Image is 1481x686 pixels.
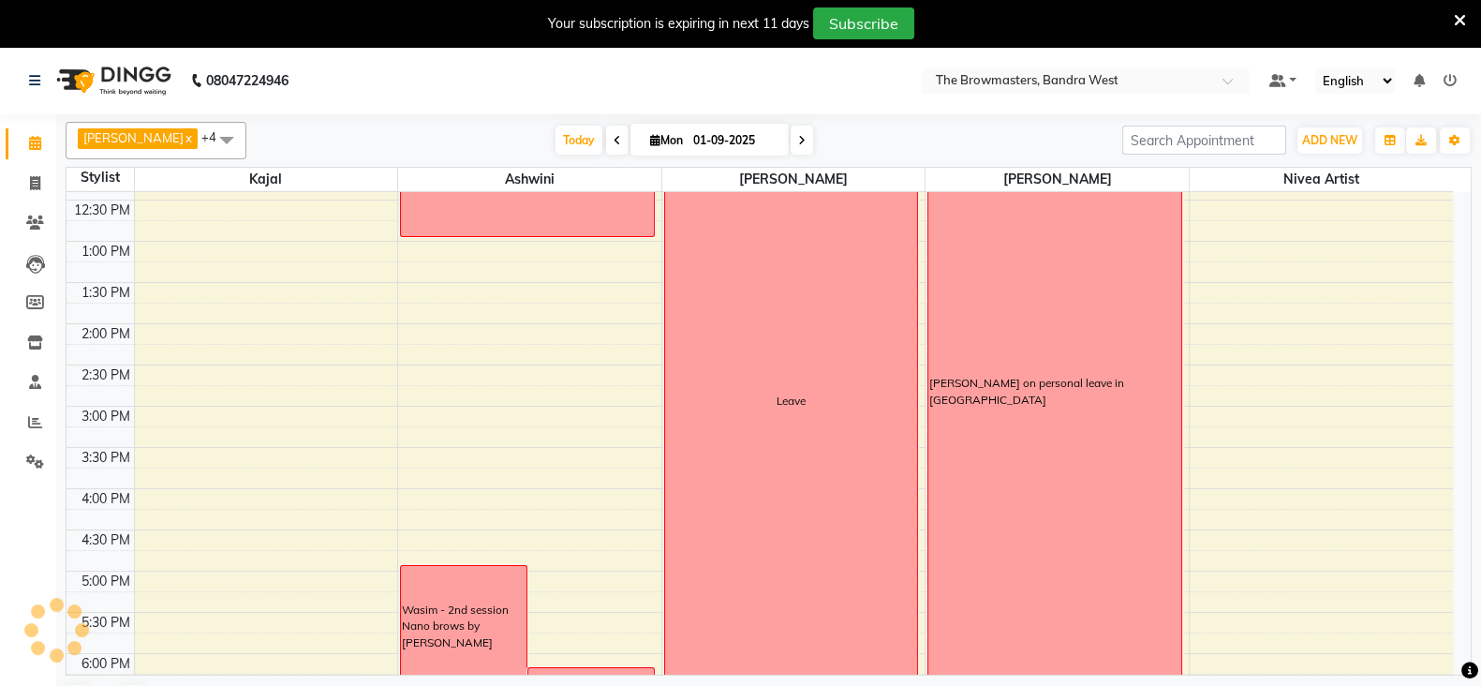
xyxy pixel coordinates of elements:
[1302,133,1357,147] span: ADD NEW
[78,448,134,468] div: 3:30 PM
[813,7,914,39] button: Subscribe
[688,127,781,155] input: 2025-09-01
[1190,168,1453,191] span: Nivea Artist
[78,654,134,674] div: 6:00 PM
[78,407,134,426] div: 3:00 PM
[78,530,134,550] div: 4:30 PM
[83,130,184,145] span: [PERSON_NAME]
[662,168,926,191] span: [PERSON_NAME]
[555,126,602,155] span: Today
[78,572,134,591] div: 5:00 PM
[70,201,134,220] div: 12:30 PM
[1122,126,1286,155] input: Search Appointment
[206,54,289,107] b: 08047224946
[78,365,134,385] div: 2:30 PM
[1297,127,1362,154] button: ADD NEW
[78,324,134,344] div: 2:00 PM
[777,393,806,410] div: Leave
[929,375,1180,409] div: [PERSON_NAME] on personal leave in [GEOGRAPHIC_DATA]
[78,613,134,633] div: 5:30 PM
[48,54,176,107] img: logo
[548,14,809,34] div: Your subscription is expiring in next 11 days
[78,283,134,303] div: 1:30 PM
[78,489,134,509] div: 4:00 PM
[201,129,230,144] span: +4
[926,168,1189,191] span: [PERSON_NAME]
[67,168,134,187] div: Stylist
[398,168,661,191] span: Ashwini
[645,133,688,147] span: Mon
[402,602,526,652] div: Wasim - 2nd session Nano brows by [PERSON_NAME]
[78,242,134,261] div: 1:00 PM
[135,168,398,191] span: Kajal
[184,130,192,145] a: x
